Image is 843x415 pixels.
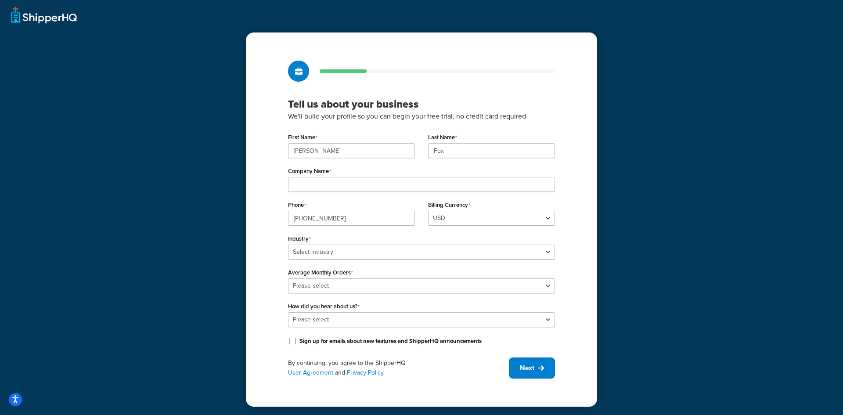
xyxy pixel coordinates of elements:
a: Privacy Policy [347,368,384,377]
div: By continuing, you agree to the ShipperHQ and [288,358,509,378]
h3: Tell us about your business [288,97,555,111]
label: First Name [288,134,317,141]
p: We'll build your profile so you can begin your free trial, no credit card required [288,111,555,122]
a: User Agreement [288,368,333,377]
button: Next [509,357,555,379]
label: Phone [288,202,306,209]
label: Industry [288,235,311,242]
label: Average Monthly Orders [288,269,353,276]
label: Billing Currency [428,202,470,209]
label: How did you hear about us? [288,303,360,310]
span: Next [520,363,534,373]
label: Sign up for emails about new features and ShipperHQ announcements [299,337,482,345]
label: Company Name [288,168,331,175]
label: Last Name [428,134,457,141]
